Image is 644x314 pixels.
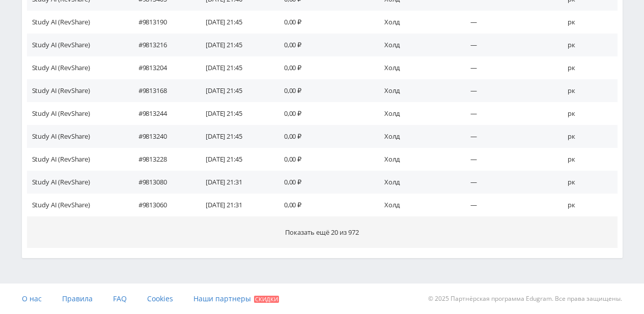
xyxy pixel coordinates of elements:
[374,171,460,194] td: Холд
[128,102,195,125] td: #9813244
[195,34,274,56] td: [DATE] 21:45
[27,194,128,216] td: Study AI (RevShare)
[557,171,618,194] td: рк
[195,125,274,148] td: [DATE] 21:45
[274,11,374,34] td: 0,00 ₽
[274,125,374,148] td: 0,00 ₽
[460,34,557,56] td: —
[22,284,42,314] a: О нас
[274,56,374,79] td: 0,00 ₽
[374,79,460,102] td: Холд
[274,148,374,171] td: 0,00 ₽
[27,125,128,148] td: Study AI (RevShare)
[557,56,618,79] td: рк
[195,11,274,34] td: [DATE] 21:45
[274,34,374,56] td: 0,00 ₽
[374,194,460,216] td: Холд
[274,194,374,216] td: 0,00 ₽
[557,125,618,148] td: рк
[274,171,374,194] td: 0,00 ₽
[128,125,195,148] td: #9813240
[128,148,195,171] td: #9813228
[274,79,374,102] td: 0,00 ₽
[193,284,279,314] a: Наши партнеры Скидки
[374,56,460,79] td: Холд
[557,34,618,56] td: рк
[195,148,274,171] td: [DATE] 21:45
[113,294,127,303] span: FAQ
[254,296,279,303] span: Скидки
[557,102,618,125] td: рк
[27,102,128,125] td: Study AI (RevShare)
[193,294,251,303] span: Наши партнеры
[374,34,460,56] td: Холд
[128,79,195,102] td: #9813168
[27,11,128,34] td: Study AI (RevShare)
[374,125,460,148] td: Холд
[195,56,274,79] td: [DATE] 21:45
[27,148,128,171] td: Study AI (RevShare)
[128,171,195,194] td: #9813080
[62,294,93,303] span: Правила
[128,194,195,216] td: #9813060
[557,148,618,171] td: рк
[557,194,618,216] td: рк
[147,294,173,303] span: Cookies
[285,228,359,237] span: Показать ещё 20 из 972
[374,11,460,34] td: Холд
[460,171,557,194] td: —
[460,11,557,34] td: —
[557,79,618,102] td: рк
[128,34,195,56] td: #9813216
[460,102,557,125] td: —
[128,11,195,34] td: #9813190
[147,284,173,314] a: Cookies
[374,102,460,125] td: Холд
[27,79,128,102] td: Study AI (RevShare)
[27,216,618,248] button: Показать ещё 20 из 972
[27,34,128,56] td: Study AI (RevShare)
[460,125,557,148] td: —
[113,284,127,314] a: FAQ
[27,171,128,194] td: Study AI (RevShare)
[557,11,618,34] td: рк
[27,56,128,79] td: Study AI (RevShare)
[327,284,622,314] div: © 2025 Партнёрская программа Edugram. Все права защищены.
[22,294,42,303] span: О нас
[460,79,557,102] td: —
[460,56,557,79] td: —
[62,284,93,314] a: Правила
[374,148,460,171] td: Холд
[128,56,195,79] td: #9813204
[195,79,274,102] td: [DATE] 21:45
[195,171,274,194] td: [DATE] 21:31
[195,102,274,125] td: [DATE] 21:45
[274,102,374,125] td: 0,00 ₽
[460,148,557,171] td: —
[195,194,274,216] td: [DATE] 21:31
[460,194,557,216] td: —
